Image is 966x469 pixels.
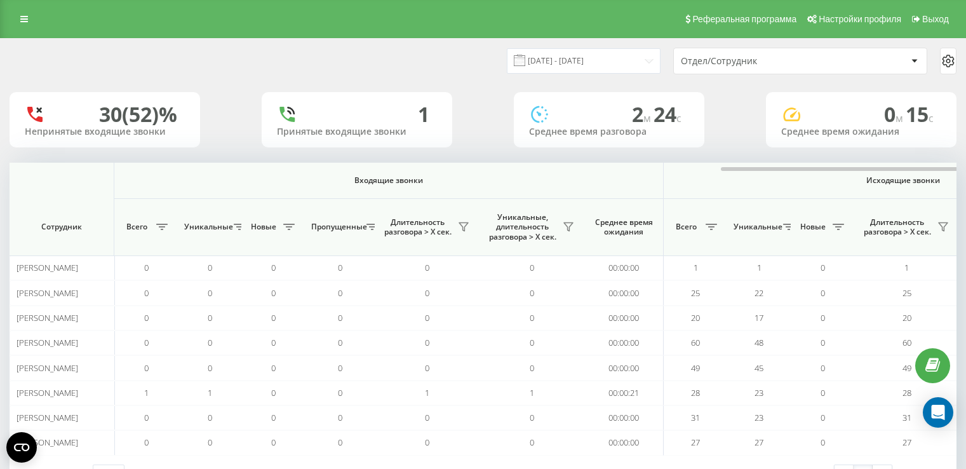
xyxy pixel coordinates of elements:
span: Сотрудник [20,222,103,232]
span: 0 [821,312,825,323]
span: 27 [902,437,911,448]
span: 0 [530,412,534,423]
span: 0 [271,312,276,323]
span: 60 [902,337,911,348]
span: 0 [530,362,534,374]
span: 0 [530,287,534,299]
span: 17 [755,312,763,323]
span: 0 [338,262,342,273]
span: 60 [691,337,700,348]
span: 0 [271,387,276,398]
span: Уникальные [184,222,230,232]
span: Всего [121,222,152,232]
span: [PERSON_NAME] [17,287,78,299]
span: 49 [691,362,700,374]
span: 0 [338,437,342,448]
span: 0 [530,437,534,448]
td: 00:00:00 [584,430,664,455]
span: c [676,111,681,125]
td: 00:00:21 [584,381,664,405]
span: 1 [425,387,429,398]
span: Уникальные, длительность разговора > Х сек. [486,212,559,242]
span: 0 [208,287,212,299]
span: м [896,111,906,125]
span: 0 [425,262,429,273]
td: 00:00:00 [584,255,664,280]
span: 0 [425,412,429,423]
td: 00:00:00 [584,306,664,330]
span: 1 [208,387,212,398]
span: 0 [338,362,342,374]
span: 0 [884,100,906,128]
span: 31 [691,412,700,423]
span: [PERSON_NAME] [17,337,78,348]
div: 1 [418,102,429,126]
span: 23 [755,387,763,398]
span: 0 [144,362,149,374]
span: 0 [425,437,429,448]
span: 1 [694,262,698,273]
span: 20 [902,312,911,323]
span: c [929,111,934,125]
span: 20 [691,312,700,323]
span: 0 [271,262,276,273]
div: Отдел/Сотрудник [681,56,833,67]
span: 0 [208,312,212,323]
span: 0 [821,412,825,423]
div: Open Intercom Messenger [923,397,953,428]
span: 0 [208,362,212,374]
div: Непринятые входящие звонки [25,126,185,137]
span: 0 [821,262,825,273]
span: 0 [425,362,429,374]
span: Входящие звонки [147,175,630,186]
span: 0 [821,387,825,398]
span: [PERSON_NAME] [17,412,78,423]
span: [PERSON_NAME] [17,262,78,273]
span: [PERSON_NAME] [17,387,78,398]
span: 1 [757,262,761,273]
span: Всего [670,222,702,232]
span: Выход [922,14,949,24]
span: 0 [144,287,149,299]
span: 45 [755,362,763,374]
span: Длительность разговора > Х сек. [381,217,454,237]
span: 48 [755,337,763,348]
span: [PERSON_NAME] [17,312,78,323]
span: 1 [530,387,534,398]
span: Длительность разговора > Х сек. [861,217,934,237]
span: Реферальная программа [692,14,796,24]
span: 0 [338,337,342,348]
span: 25 [691,287,700,299]
span: 0 [530,312,534,323]
span: Настройки профиля [819,14,901,24]
span: Пропущенные [311,222,363,232]
span: 0 [821,362,825,374]
span: 49 [902,362,911,374]
span: 0 [338,412,342,423]
span: 0 [208,437,212,448]
td: 00:00:00 [584,280,664,305]
span: 0 [530,337,534,348]
span: 0 [821,437,825,448]
span: 0 [144,312,149,323]
span: 0 [821,287,825,299]
span: Среднее время ожидания [594,217,654,237]
span: 0 [530,262,534,273]
span: 0 [144,262,149,273]
span: 0 [271,362,276,374]
span: 0 [144,337,149,348]
span: 0 [425,337,429,348]
span: 0 [208,412,212,423]
span: 15 [906,100,934,128]
div: Среднее время ожидания [781,126,941,137]
span: 22 [755,287,763,299]
span: 24 [654,100,681,128]
span: Новые [797,222,829,232]
span: 28 [691,387,700,398]
span: 27 [755,437,763,448]
span: 2 [632,100,654,128]
span: 0 [271,287,276,299]
span: 23 [755,412,763,423]
span: [PERSON_NAME] [17,362,78,374]
span: 0 [338,387,342,398]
